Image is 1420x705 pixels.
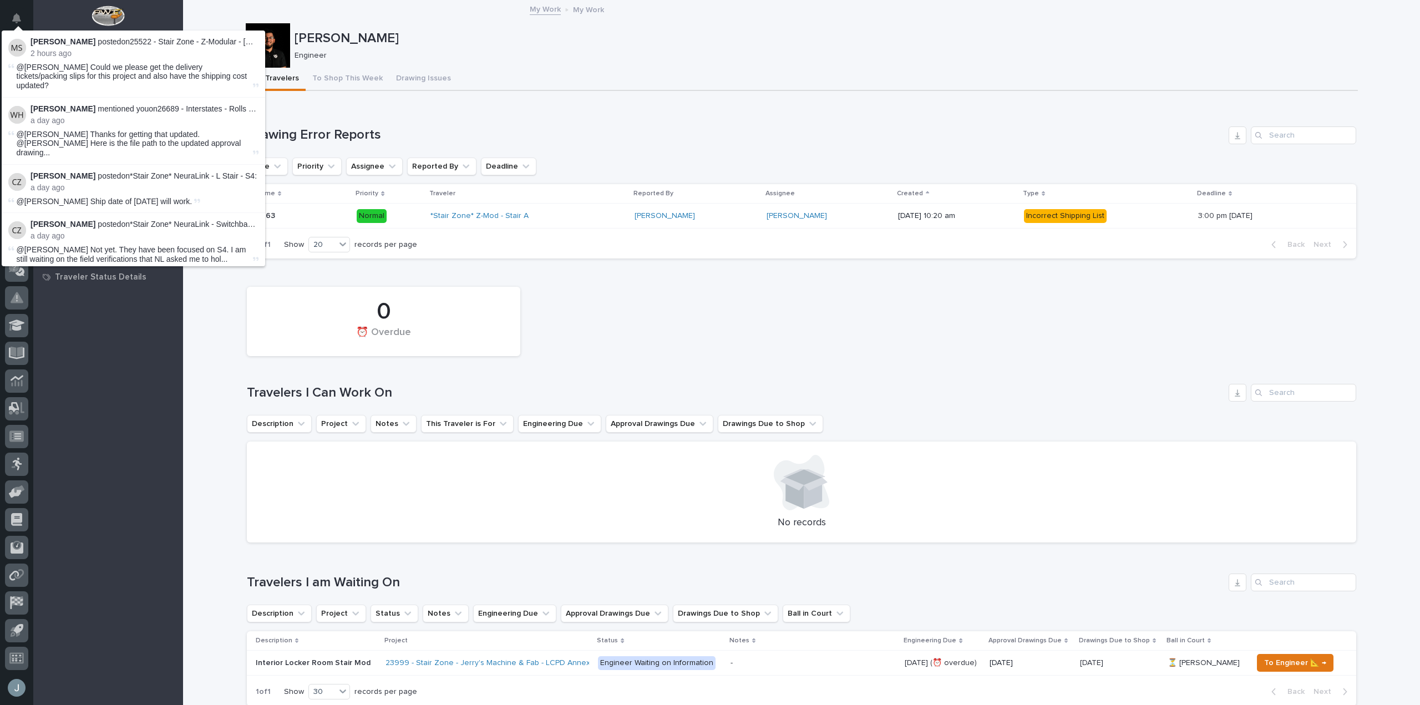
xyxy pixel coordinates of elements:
[518,415,601,433] button: Engineering Due
[990,658,1071,668] p: [DATE]
[284,687,304,697] p: Show
[371,415,417,433] button: Notes
[8,39,26,57] img: Malinda Schwartz
[1251,126,1356,144] input: Search
[1251,574,1356,591] input: Search
[8,221,26,239] img: Cole Ziegler
[260,517,1343,529] p: No records
[905,656,979,668] p: [DATE] (⏰ overdue)
[1198,209,1255,221] p: 3:00 pm [DATE]
[1264,656,1326,670] span: To Engineer 📐 →
[130,220,290,229] a: *Stair Zone* NeuraLink - Switchback Stair - S3
[1309,687,1356,697] button: Next
[256,187,275,200] p: Name
[31,220,258,229] p: posted on :
[731,658,733,668] div: -
[247,415,312,433] button: Description
[1080,656,1105,668] p: [DATE]
[1313,687,1338,697] span: Next
[1024,209,1107,223] div: Incorrect Shipping List
[8,173,26,191] img: Cole Ziegler
[606,415,713,433] button: Approval Drawings Due
[1262,240,1309,250] button: Back
[17,197,192,206] span: @[PERSON_NAME] Ship date of [DATE] will work.
[31,49,258,58] p: 2 hours ago
[31,171,95,180] strong: [PERSON_NAME]
[429,187,455,200] p: Traveler
[55,272,146,282] p: Traveler Status Details
[354,240,417,250] p: records per page
[898,211,1015,221] p: [DATE] 10:20 am
[295,31,1353,47] p: [PERSON_NAME]
[718,415,823,433] button: Drawings Due to Shop
[1281,240,1305,250] span: Back
[316,415,366,433] button: Project
[897,187,923,200] p: Created
[130,37,407,46] a: 25522 - Stair Zone - Z-Modular - [GEOGRAPHIC_DATA] [GEOGRAPHIC_DATA]
[5,676,28,699] button: users-avatar
[256,656,373,668] p: Interior Locker Room Stair Mod
[306,68,389,91] button: To Shop This Week
[316,605,366,622] button: Project
[292,158,342,175] button: Priority
[31,37,95,46] strong: [PERSON_NAME]
[356,187,378,200] p: Priority
[357,209,387,223] div: Normal
[31,231,258,241] p: a day ago
[635,211,695,221] a: [PERSON_NAME]
[598,656,716,670] div: Engineer Waiting on Information
[266,327,501,350] div: ⏰ Overdue
[158,104,332,113] a: 26689 - Interstates - Rolls Royce Gen Set Platform
[246,68,306,91] button: My Travelers
[247,385,1224,401] h1: Travelers I Can Work On
[1167,635,1205,647] p: Ball in Court
[17,245,251,264] span: @[PERSON_NAME] Not yet. They have been focused on S4. I am still waiting on the field verificatio...
[247,204,1356,229] tr: #963#963 Normal*Stair Zone* Z-Mod - Stair A [PERSON_NAME] [PERSON_NAME] [DATE] 10:20 amIncorrect ...
[354,687,417,697] p: records per page
[1313,240,1338,250] span: Next
[31,37,258,47] p: posted on :
[14,13,28,31] div: Notifications
[309,686,336,698] div: 30
[31,104,95,113] strong: [PERSON_NAME]
[1023,187,1039,200] p: Type
[1251,384,1356,402] input: Search
[530,2,561,15] a: My Work
[31,116,258,125] p: a day ago
[247,605,312,622] button: Description
[597,635,618,647] p: Status
[386,658,590,668] a: 23999 - Stair Zone - Jerry's Machine & Fab - LCPD Annex
[1281,687,1305,697] span: Back
[8,106,26,124] img: Wynne Hochstetler
[266,298,501,326] div: 0
[31,220,95,229] strong: [PERSON_NAME]
[256,209,277,221] p: #963
[309,239,336,251] div: 20
[561,605,668,622] button: Approval Drawings Due
[988,635,1062,647] p: Approval Drawings Due
[904,635,956,647] p: Engineering Due
[247,575,1224,591] h1: Travelers I am Waiting On
[247,127,1224,143] h1: Drawing Error Reports
[384,635,408,647] p: Project
[407,158,476,175] button: Reported By
[573,3,604,15] p: My Work
[17,130,251,158] span: @[PERSON_NAME] Thanks for getting that updated. @[PERSON_NAME] Here is the file path to the updat...
[31,171,258,181] p: posted on :
[767,211,827,221] a: [PERSON_NAME]
[473,605,556,622] button: Engineering Due
[247,158,288,175] button: Type
[1168,656,1242,668] p: ⏳ [PERSON_NAME]
[33,268,183,285] a: Traveler Status Details
[1262,687,1309,697] button: Back
[371,605,418,622] button: Status
[295,51,1349,60] p: Engineer
[284,240,304,250] p: Show
[481,158,536,175] button: Deadline
[1257,654,1333,672] button: To Engineer 📐 →
[1309,240,1356,250] button: Next
[346,158,403,175] button: Assignee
